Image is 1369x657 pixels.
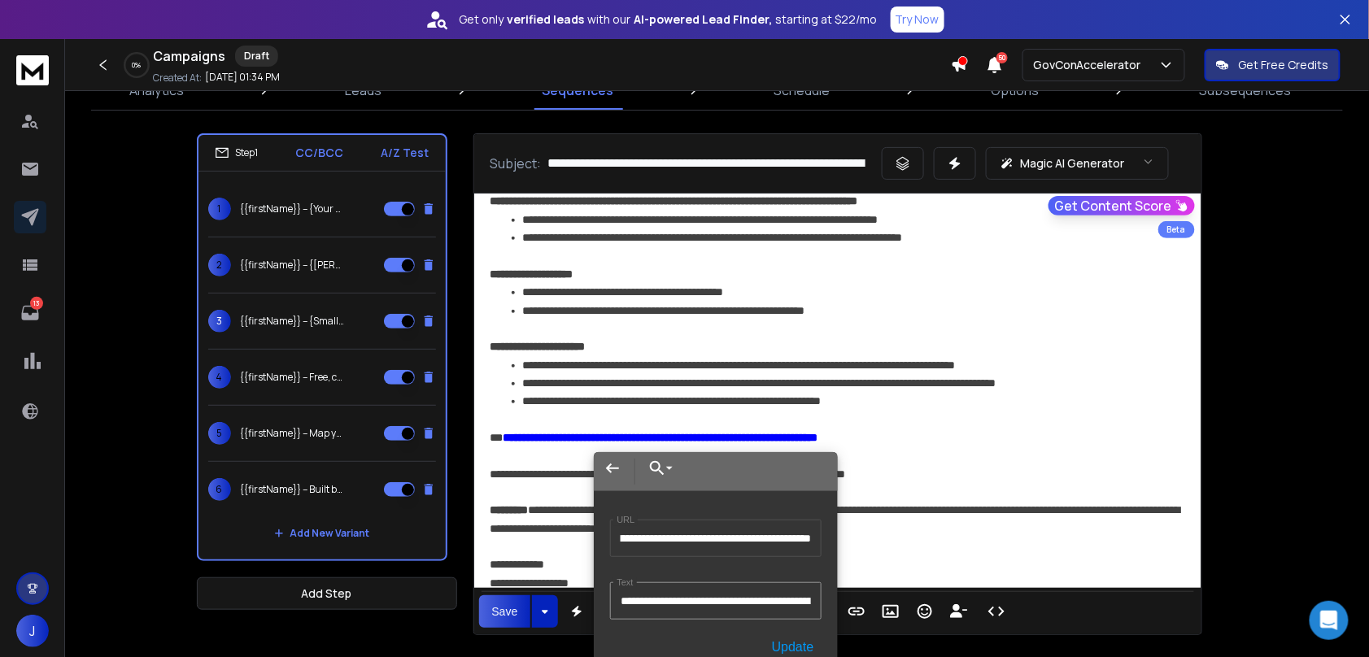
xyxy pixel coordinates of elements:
p: 13 [30,297,43,310]
span: 3 [208,310,231,333]
span: 1 [208,198,231,220]
button: Save [479,595,531,628]
p: GovConAccelerator [1033,57,1148,73]
div: Beta [1158,221,1195,238]
strong: verified leads [508,11,585,28]
img: logo [16,55,49,85]
p: A/Z Test [381,145,429,161]
p: Created At: [153,72,202,85]
button: Magic AI Generator [986,147,1169,180]
p: 0 % [133,60,142,70]
button: Add New Variant [261,517,383,550]
p: {{firstName}} – {[PERSON_NAME] registered, but invisible in DSBS searches?|[PERSON_NAME] register... [241,259,345,272]
p: [DATE] 01:34 PM [205,71,280,84]
span: 4 [208,366,231,389]
span: 2 [208,254,231,276]
button: J [16,615,49,647]
button: Choose Link [639,452,676,485]
span: 50 [996,52,1008,63]
p: Magic AI Generator [1021,155,1125,172]
span: 5 [208,422,231,445]
button: Add Step [197,577,457,610]
h1: Campaigns [153,46,225,66]
p: Get Free Credits [1239,57,1329,73]
p: Try Now [896,11,940,28]
div: Draft [235,46,278,67]
p: {{firstName}} – Map your fastest federal wins (Micro-Purchase, SAP, Set-Asides) — {free plan|comp... [241,427,345,440]
button: Back [594,452,631,485]
p: Subject: [490,154,542,173]
p: Get only with our starting at $22/mo [460,11,878,28]
button: Get Free Credits [1205,49,1341,81]
p: {{firstName}} – {Your DSBS profile isn’t findable|Your DSBS profile isn’t showing up|Your DSBS pr... [241,202,345,215]
p: {{firstName}} – {Small-dollar|Quick-turn|Low-value} buys go first - {empty DSBS|a blank DSBS} {co... [241,315,345,328]
div: Open Intercom Messenger [1310,601,1349,640]
label: Text [613,577,636,588]
button: Code View [981,595,1012,628]
li: Step1CC/BCCA/Z Test1{{firstName}} – {Your DSBS profile isn’t findable|Your DSBS profile isn’t sho... [197,133,447,561]
div: Step 1 [215,146,259,160]
button: Get Content Score [1049,196,1195,215]
button: Insert Link (⌘K) [841,595,872,628]
p: {{firstName}} – Built by a {Senior Analyst|Senior Federal Data Analyst} and retired DHS HCA—your ... [241,483,345,496]
p: CC/BCC [296,145,344,161]
button: Try Now [891,7,944,33]
span: Variables [592,604,649,618]
button: Insert Unsubscribe Link [944,595,974,628]
label: URL [613,515,638,525]
p: {{firstName}} – Free, custom {1-hour|60-minute} federal contracting plan for {{Company}} [241,371,345,384]
strong: AI-powered Lead Finder, [634,11,773,28]
a: 13 [14,297,46,329]
button: Emoticons [909,595,940,628]
span: 6 [208,478,231,501]
button: Insert Image (⌘P) [875,595,906,628]
button: Variables [561,595,649,628]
